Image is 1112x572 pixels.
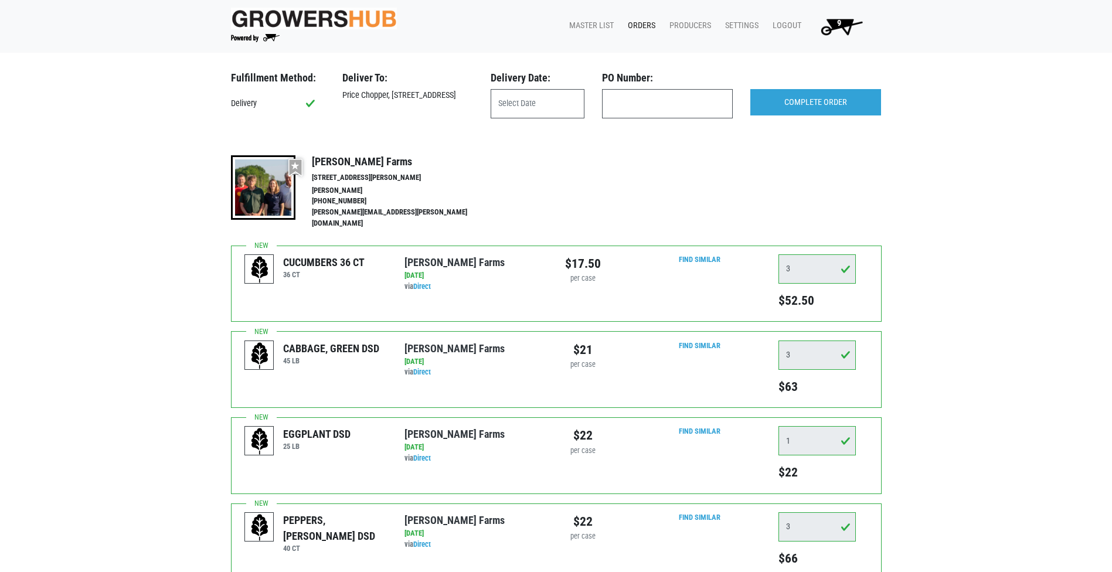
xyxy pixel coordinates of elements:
[404,270,547,281] div: [DATE]
[283,426,351,442] div: EGGPLANT DSD
[404,442,547,453] div: [DATE]
[565,359,601,370] div: per case
[491,89,584,118] input: Select Date
[565,254,601,273] div: $17.50
[660,15,716,37] a: Producers
[763,15,806,37] a: Logout
[404,539,547,550] div: via
[778,512,856,542] input: Qty
[565,531,601,542] div: per case
[283,442,351,451] h6: 25 LB
[565,273,601,284] div: per case
[413,540,431,549] a: Direct
[231,155,295,220] img: thumbnail-8a08f3346781c529aa742b86dead986c.jpg
[283,254,365,270] div: CUCUMBERS 36 CT
[778,341,856,370] input: Qty
[404,356,547,367] div: [DATE]
[312,185,492,196] li: [PERSON_NAME]
[560,15,618,37] a: Master List
[565,341,601,359] div: $21
[778,254,856,284] input: Qty
[413,367,431,376] a: Direct
[245,427,274,456] img: placeholder-variety-43d6402dacf2d531de610a020419775a.svg
[565,512,601,531] div: $22
[413,454,431,462] a: Direct
[404,281,547,292] div: via
[602,71,733,84] h3: PO Number:
[837,18,841,28] span: 9
[283,544,387,553] h6: 40 CT
[283,270,365,279] h6: 36 CT
[342,71,473,84] h3: Deliver To:
[245,513,274,542] img: placeholder-variety-43d6402dacf2d531de610a020419775a.svg
[413,282,431,291] a: Direct
[778,293,856,308] h5: $52.50
[778,379,856,394] h5: $63
[679,255,720,264] a: Find Similar
[404,428,505,440] a: [PERSON_NAME] Farms
[245,341,274,370] img: placeholder-variety-43d6402dacf2d531de610a020419775a.svg
[679,341,720,350] a: Find Similar
[312,196,492,207] li: [PHONE_NUMBER]
[491,71,584,84] h3: Delivery Date:
[245,255,274,284] img: placeholder-variety-43d6402dacf2d531de610a020419775a.svg
[404,514,505,526] a: [PERSON_NAME] Farms
[312,172,492,183] li: [STREET_ADDRESS][PERSON_NAME]
[312,207,492,229] li: [PERSON_NAME][EMAIL_ADDRESS][PERSON_NAME][DOMAIN_NAME]
[231,71,325,84] h3: Fulfillment Method:
[404,528,547,539] div: [DATE]
[778,551,856,566] h5: $66
[565,426,601,445] div: $22
[679,513,720,522] a: Find Similar
[716,15,763,37] a: Settings
[231,8,397,29] img: original-fc7597fdc6adbb9d0e2ae620e786d1a2.jpg
[750,89,881,116] input: COMPLETE ORDER
[565,445,601,457] div: per case
[778,465,856,480] h5: $22
[283,512,387,544] div: PEPPERS, [PERSON_NAME] DSD
[334,89,482,102] div: Price Chopper, [STREET_ADDRESS]
[404,342,505,355] a: [PERSON_NAME] Farms
[806,15,872,38] a: 9
[679,427,720,435] a: Find Similar
[283,341,379,356] div: CABBAGE, GREEN DSD
[815,15,868,38] img: Cart
[231,34,280,42] img: Powered by Big Wheelbarrow
[618,15,660,37] a: Orders
[404,367,547,378] div: via
[312,155,492,168] h4: [PERSON_NAME] Farms
[404,453,547,464] div: via
[778,426,856,455] input: Qty
[404,256,505,268] a: [PERSON_NAME] Farms
[283,356,379,365] h6: 45 LB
